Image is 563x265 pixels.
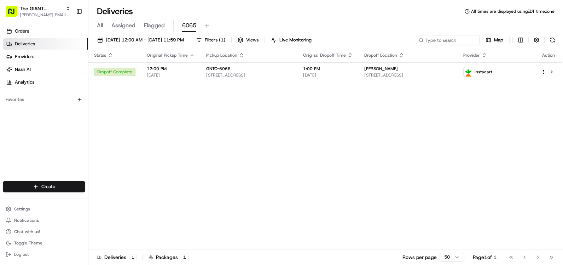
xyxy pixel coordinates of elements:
[541,52,556,58] div: Action
[14,218,39,223] span: Notifications
[181,254,188,260] div: 1
[147,52,188,58] span: Original Pickup Time
[416,35,480,45] input: Type to search
[3,51,88,62] a: Providers
[364,66,398,72] span: [PERSON_NAME]
[15,28,29,34] span: Orders
[206,66,231,72] span: GNTC-6065
[97,21,103,30] span: All
[97,254,137,261] div: Deliveries
[473,254,497,261] div: Page 1 of 1
[182,21,196,30] span: 6065
[279,37,312,43] span: Live Monitoring
[364,52,397,58] span: Dropoff Location
[494,37,503,43] span: Map
[3,94,85,105] div: Favorites
[3,26,88,37] a: Orders
[402,254,437,261] p: Rows per page
[147,72,195,78] span: [DATE]
[3,227,85,237] button: Chat with us!
[3,64,88,75] a: Nash AI
[14,229,40,235] span: Chat with us!
[3,204,85,214] button: Settings
[234,35,262,45] button: Views
[15,66,31,73] span: Nash AI
[475,69,492,75] span: Instacart
[303,52,346,58] span: Original Dropoff Time
[364,72,452,78] span: [STREET_ADDRESS]
[303,72,353,78] span: [DATE]
[193,35,228,45] button: Filters(1)
[20,5,63,12] button: The GIANT Company
[94,35,187,45] button: [DATE] 12:00 AM - [DATE] 11:59 PM
[147,66,195,72] span: 12:00 PM
[15,41,35,47] span: Deliveries
[15,79,34,85] span: Analytics
[547,35,557,45] button: Refresh
[206,72,292,78] span: [STREET_ADDRESS]
[149,254,188,261] div: Packages
[303,66,353,72] span: 1:00 PM
[129,254,137,260] div: 1
[3,38,88,50] a: Deliveries
[14,252,29,257] span: Log out
[3,77,88,88] a: Analytics
[3,215,85,225] button: Notifications
[14,240,42,246] span: Toggle Theme
[97,6,133,17] h1: Deliveries
[219,37,225,43] span: ( 1 )
[3,238,85,248] button: Toggle Theme
[94,52,106,58] span: Status
[3,249,85,259] button: Log out
[464,67,473,77] img: profile_instacart_ahold_partner.png
[471,9,555,14] span: All times are displayed using EDT timezone
[205,37,225,43] span: Filters
[111,21,135,30] span: Assigned
[206,52,237,58] span: Pickup Location
[20,12,70,18] button: [PERSON_NAME][EMAIL_ADDRESS][DOMAIN_NAME]
[482,35,506,45] button: Map
[15,53,34,60] span: Providers
[14,206,30,212] span: Settings
[3,3,73,20] button: The GIANT Company[PERSON_NAME][EMAIL_ADDRESS][DOMAIN_NAME]
[246,37,259,43] span: Views
[144,21,165,30] span: Flagged
[106,37,184,43] span: [DATE] 12:00 AM - [DATE] 11:59 PM
[41,184,55,190] span: Create
[3,181,85,192] button: Create
[268,35,315,45] button: Live Monitoring
[463,52,480,58] span: Provider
